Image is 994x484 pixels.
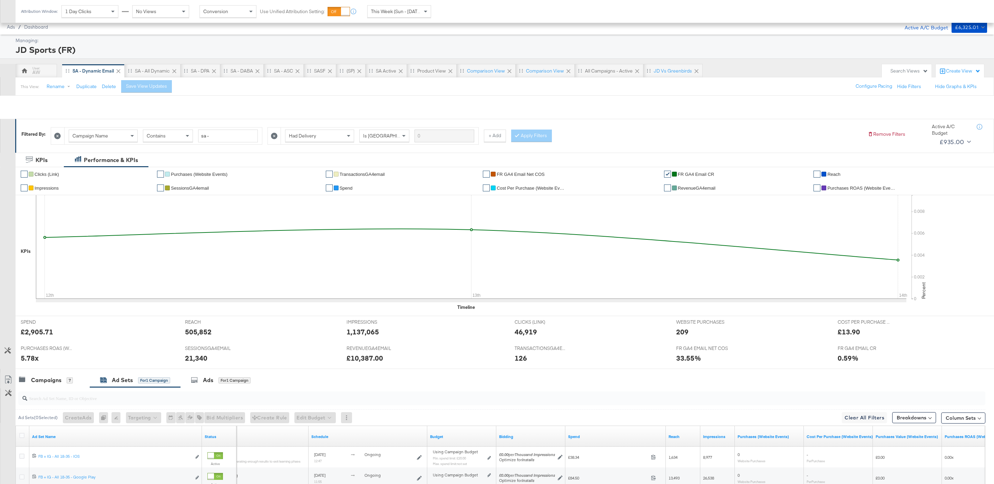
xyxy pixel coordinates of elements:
span: REACH [185,319,237,325]
div: Drag to reorder tab [66,69,69,73]
a: ✔ [157,171,164,178]
input: Enter a search term [198,130,258,142]
sub: Per Purchase [807,458,825,463]
div: Drag to reorder tab [224,69,227,73]
div: SA Active [376,68,396,74]
span: TransactionsGA4email [340,172,385,177]
div: SA - Dynamic email [72,68,114,74]
div: All Campaigns - Active [585,68,633,74]
a: Dashboard [24,24,48,30]
span: Campaign Name [72,133,108,139]
span: / [15,24,24,30]
span: Impressions [35,186,59,191]
div: Drag to reorder tab [519,69,523,73]
span: Cost Per Purchase (Website Events) [497,186,566,191]
button: Remove Filters [868,131,905,137]
div: Drag to reorder tab [578,69,582,73]
span: 0 [738,452,740,457]
em: £0.00 [499,452,508,457]
sub: Min. spend limit: £20.00 [433,456,466,460]
div: £6,325.01 [955,23,979,32]
span: £84.50 [568,475,648,480]
div: Optimize for [499,457,555,463]
div: Drag to reorder tab [267,69,271,73]
span: £38.34 [568,454,648,459]
span: Had Delivery [289,133,316,139]
span: SESSIONSGA4EMAIL [185,345,237,352]
a: Shows the current budget of Ad Set. [430,434,494,439]
div: 7 [67,377,73,383]
a: ✔ [326,184,333,191]
em: £0.00 [499,472,508,477]
em: Installs [522,457,534,462]
span: 13,493 [669,475,680,480]
span: SessionsGA4email [171,186,209,191]
div: £10,387.00 [347,353,383,363]
div: Drag to reorder tab [128,69,132,73]
a: ✔ [21,171,28,178]
div: Attribution Window: [21,9,58,14]
a: Shows your bid and optimisation settings for this Ad Set. [499,434,563,439]
span: Is [GEOGRAPHIC_DATA] [363,133,416,139]
span: No Views [136,8,156,15]
button: Breakdowns [892,412,936,423]
span: 1,634 [669,454,678,459]
span: ongoing [364,452,381,457]
span: WEBSITE PURCHASES [676,319,728,325]
a: ✔ [21,184,28,191]
label: Active [207,462,223,466]
span: TRANSACTIONSGA4EMAIL [515,345,566,352]
a: Shows when your Ad Set is scheduled to deliver. [311,434,425,439]
div: Active A/C Budget [897,22,948,32]
sub: Website Purchases [738,479,766,483]
a: ✔ [813,184,820,191]
span: FR GA4 email Net COS [497,172,545,177]
span: 0 [738,472,740,477]
span: [DATE] [314,452,325,457]
span: CLICKS (LINK) [515,319,566,325]
div: Active A/C Budget [932,123,970,136]
text: Percent [920,282,927,299]
a: FB + IG - All 18-35 - Google Play [38,474,191,481]
div: £2,905.71 [21,327,53,337]
div: JD Sports (FR) [16,44,985,56]
span: FR GA4 email CR [678,172,714,177]
span: SPEND [21,319,72,325]
a: The average cost for each purchase tracked by your Custom Audience pixel on your website after pe... [807,434,873,439]
sub: 12:47 [314,458,322,463]
div: 33.55% [676,353,701,363]
button: Hide Graphs & KPIs [935,83,977,90]
label: Use Unified Attribution Setting: [260,8,325,15]
span: Purchases (Website Events) [171,172,227,177]
a: ✔ [483,171,490,178]
div: Optimize for [499,478,555,483]
div: KPIs [21,248,31,255]
em: Thousand Impressions [515,452,555,457]
a: ✔ [664,171,671,178]
div: 1,137,065 [347,327,379,337]
div: Ads [203,376,213,384]
span: This Week (Sun - [DATE]) [371,8,423,15]
span: PURCHASES ROAS (WEBSITE EVENTS) [21,345,72,352]
a: ✔ [157,184,164,191]
a: FB + IG - All 18-35 - IOS [38,453,191,461]
div: £935.00 [939,137,964,147]
span: - [807,472,808,477]
em: Thousand Impressions [515,472,555,477]
span: Conversion [203,8,228,15]
a: ✔ [326,171,333,178]
div: SA - DABA [231,68,253,74]
span: 26,538 [703,475,714,480]
span: 0.00x [945,475,954,480]
div: SA - ASC [274,68,293,74]
span: Contains [147,133,166,139]
span: 8,977 [703,454,712,459]
span: £0.00 [876,475,885,480]
span: FR GA4 EMAIL NET COS [676,345,728,352]
div: Drag to reorder tab [340,69,343,73]
button: Delete [102,83,116,90]
span: COST PER PURCHASE (WEBSITE EVENTS) [838,319,889,325]
div: £13.90 [838,327,860,337]
div: Ad Sets [112,376,133,384]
